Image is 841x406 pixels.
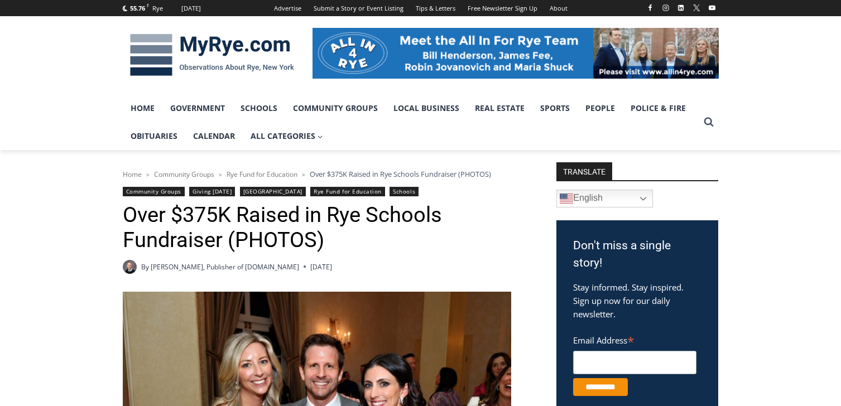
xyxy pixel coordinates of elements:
[573,329,696,349] label: Email Address
[240,187,306,196] a: [GEOGRAPHIC_DATA]
[151,262,299,272] a: [PERSON_NAME], Publisher of [DOMAIN_NAME]
[310,262,332,272] time: [DATE]
[578,94,623,122] a: People
[690,1,703,14] a: X
[556,162,612,180] strong: TRANSLATE
[560,192,573,205] img: en
[390,187,419,196] a: Schools
[219,171,222,178] span: >
[705,1,719,14] a: YouTube
[313,28,719,78] img: All in for Rye
[251,130,323,142] span: All Categories
[130,4,145,12] span: 55.76
[467,94,532,122] a: Real Estate
[123,94,699,151] nav: Primary Navigation
[123,94,162,122] a: Home
[123,202,527,253] h1: Over $375K Raised in Rye Schools Fundraiser (PHOTOS)
[532,94,578,122] a: Sports
[154,170,214,179] a: Community Groups
[674,1,688,14] a: Linkedin
[227,170,297,179] a: Rye Fund for Education
[659,1,672,14] a: Instagram
[123,187,185,196] a: Community Groups
[302,171,305,178] span: >
[699,112,719,132] button: View Search Form
[573,237,701,272] h3: Don't miss a single story!
[310,169,491,179] span: Over $375K Raised in Rye Schools Fundraiser (PHOTOS)
[185,122,243,150] a: Calendar
[141,262,149,272] span: By
[146,171,150,178] span: >
[123,260,137,274] a: Author image
[623,94,694,122] a: Police & Fire
[285,94,386,122] a: Community Groups
[123,168,527,180] nav: Breadcrumbs
[123,122,185,150] a: Obituaries
[386,94,467,122] a: Local Business
[123,170,142,179] a: Home
[123,26,301,84] img: MyRye.com
[243,122,331,150] a: All Categories
[181,3,201,13] div: [DATE]
[162,94,233,122] a: Government
[189,187,235,196] a: Giving [DATE]
[147,2,149,8] span: F
[310,187,385,196] a: Rye Fund for Education
[643,1,657,14] a: Facebook
[556,190,653,207] a: English
[573,281,701,321] p: Stay informed. Stay inspired. Sign up now for our daily newsletter.
[152,3,163,13] div: Rye
[233,94,285,122] a: Schools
